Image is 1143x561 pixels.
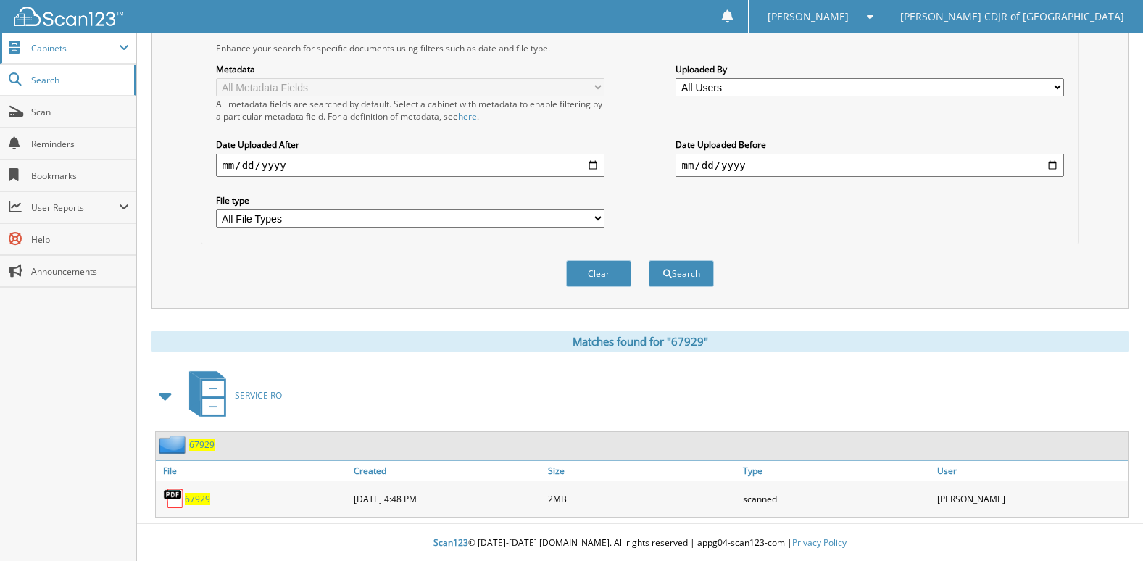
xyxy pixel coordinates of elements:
[163,488,185,510] img: PDF.png
[156,461,350,481] a: File
[934,461,1128,481] a: User
[189,439,215,451] a: 67929
[649,260,714,287] button: Search
[934,484,1128,513] div: [PERSON_NAME]
[1071,491,1143,561] iframe: Chat Widget
[216,138,604,151] label: Date Uploaded After
[31,42,119,54] span: Cabinets
[900,12,1124,21] span: [PERSON_NAME] CDJR of [GEOGRAPHIC_DATA]
[31,106,129,118] span: Scan
[31,233,129,246] span: Help
[185,493,210,505] a: 67929
[216,98,604,122] div: All metadata fields are searched by default. Select a cabinet with metadata to enable filtering b...
[209,42,1071,54] div: Enhance your search for specific documents using filters such as date and file type.
[544,461,739,481] a: Size
[31,74,127,86] span: Search
[433,536,468,549] span: Scan123
[768,12,849,21] span: [PERSON_NAME]
[676,154,1063,177] input: end
[792,536,847,549] a: Privacy Policy
[137,525,1143,561] div: © [DATE]-[DATE] [DOMAIN_NAME]. All rights reserved | appg04-scan123-com |
[216,63,604,75] label: Metadata
[31,138,129,150] span: Reminders
[739,484,934,513] div: scanned
[676,138,1063,151] label: Date Uploaded Before
[180,367,282,424] a: SERVICE RO
[676,63,1063,75] label: Uploaded By
[31,201,119,214] span: User Reports
[350,484,544,513] div: [DATE] 4:48 PM
[235,389,282,402] span: SERVICE RO
[739,461,934,481] a: Type
[544,484,739,513] div: 2MB
[216,154,604,177] input: start
[350,461,544,481] a: Created
[458,110,477,122] a: here
[566,260,631,287] button: Clear
[216,194,604,207] label: File type
[159,436,189,454] img: folder2.png
[31,265,129,278] span: Announcements
[151,331,1129,352] div: Matches found for "67929"
[14,7,123,26] img: scan123-logo-white.svg
[31,170,129,182] span: Bookmarks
